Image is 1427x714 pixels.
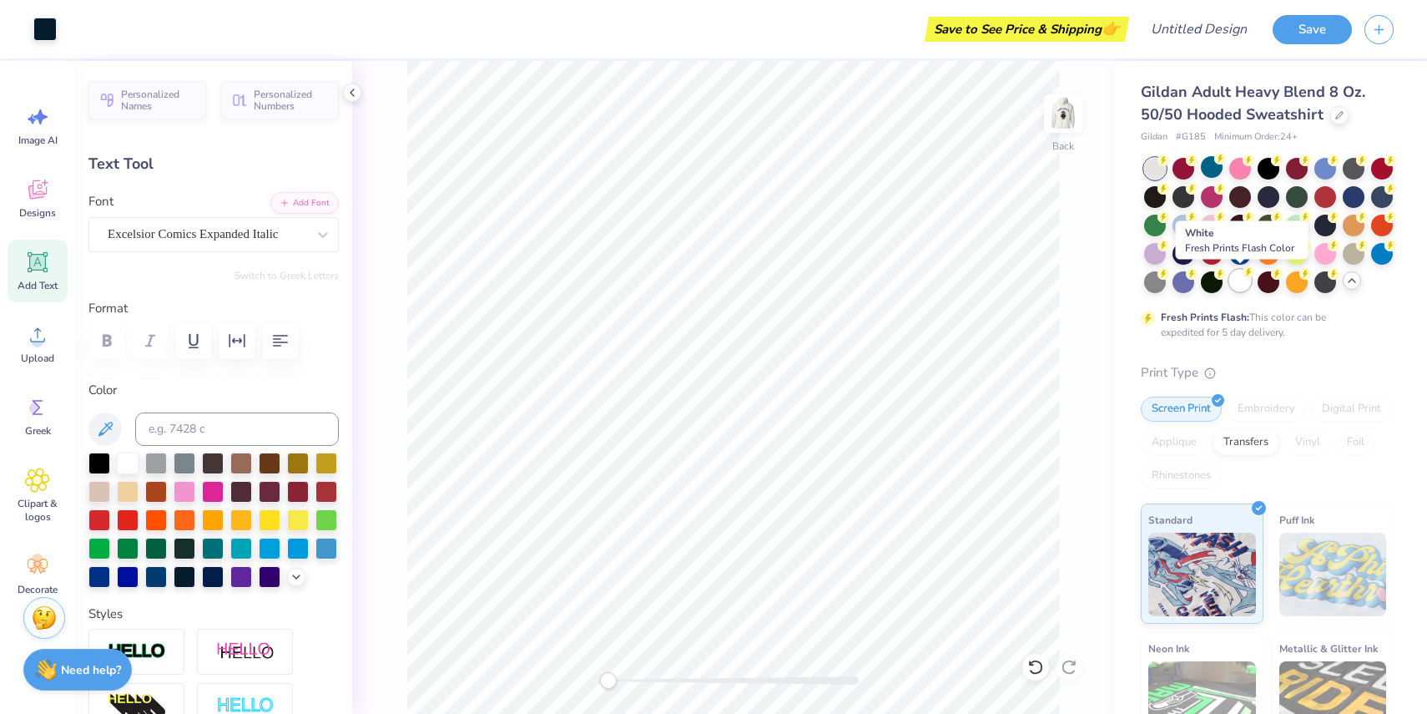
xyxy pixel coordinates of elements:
span: Clipart & logos [10,497,65,524]
span: Image AI [18,134,58,147]
label: Styles [88,605,123,624]
span: Puff Ink [1279,511,1314,529]
span: Decorate [18,583,58,596]
div: Transfers [1213,430,1279,455]
div: Foil [1336,430,1375,455]
div: This color can be expedited for 5 day delivery. [1161,310,1366,340]
strong: Need help? [61,662,121,678]
div: Embroidery [1227,397,1306,422]
div: White [1176,221,1309,260]
span: Fresh Prints Flash Color [1185,241,1294,255]
img: Back [1046,97,1080,130]
div: Vinyl [1284,430,1331,455]
button: Switch to Greek Letters [234,269,339,282]
div: Applique [1141,430,1208,455]
input: Untitled Design [1137,13,1260,46]
span: # G185 [1176,130,1206,144]
div: Print Type [1141,363,1394,382]
label: Font [88,192,113,211]
span: Gildan [1141,130,1167,144]
img: Puff Ink [1279,533,1387,616]
button: Personalized Numbers [221,81,339,119]
span: Neon Ink [1148,640,1189,657]
div: Save to See Price & Shipping [929,17,1125,42]
button: Add Font [270,192,339,214]
button: Personalized Names [88,81,206,119]
div: Accessibility label [600,672,617,689]
strong: Fresh Prints Flash: [1161,311,1249,324]
label: Format [88,299,339,318]
span: Standard [1148,511,1193,529]
img: Standard [1148,533,1256,616]
span: Greek [25,424,51,438]
img: Shadow [216,641,275,662]
img: Stroke [108,642,166,661]
span: Designs [19,206,56,220]
span: Metallic & Glitter Ink [1279,640,1378,657]
div: Text Tool [88,153,339,175]
span: Upload [21,352,54,365]
button: Save [1273,15,1352,44]
span: Gildan Adult Heavy Blend 8 Oz. 50/50 Hooded Sweatshirt [1141,82,1365,124]
input: e.g. 7428 c [135,413,339,446]
div: Screen Print [1141,397,1222,422]
span: Minimum Order: 24 + [1214,130,1298,144]
span: Personalized Names [121,89,196,112]
span: Add Text [18,279,58,292]
span: 👉 [1102,18,1120,38]
span: Personalized Numbers [254,89,329,112]
div: Rhinestones [1141,463,1222,489]
div: Back [1052,139,1074,154]
div: Digital Print [1311,397,1392,422]
label: Color [88,381,339,400]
